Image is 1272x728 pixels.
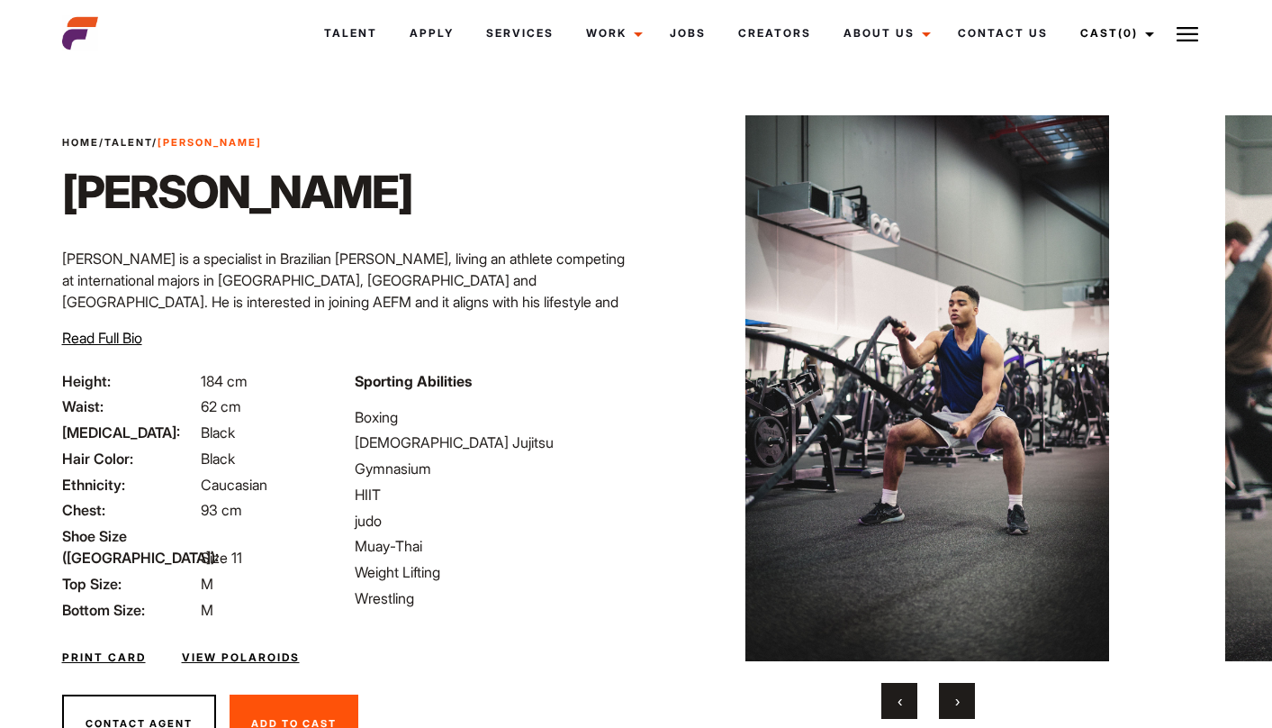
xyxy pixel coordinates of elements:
span: Black [201,423,235,441]
span: Hair Color: [62,448,197,469]
a: About Us [827,9,942,58]
a: Creators [722,9,827,58]
strong: [PERSON_NAME] [158,136,262,149]
button: Read Full Bio [62,327,142,349]
a: View Polaroids [182,650,300,666]
span: / / [62,135,262,150]
span: Next [955,692,960,710]
span: (0) [1118,26,1138,40]
a: Home [62,136,99,149]
span: Read Full Bio [62,329,142,347]
span: Top Size: [62,573,197,595]
img: cropped-aefm-brand-fav-22-square.png [62,15,98,51]
a: Jobs [654,9,722,58]
span: Waist: [62,396,197,417]
span: [MEDICAL_DATA]: [62,422,197,443]
span: 62 cm [201,397,241,415]
span: M [201,575,213,593]
li: judo [355,510,626,532]
li: Wrestling [355,587,626,609]
li: Weight Lifting [355,561,626,583]
a: Talent [308,9,393,58]
span: Chest: [62,499,197,521]
span: 184 cm [201,372,248,390]
span: Bottom Size: [62,599,197,621]
a: Print Card [62,650,146,666]
span: Size 11 [201,549,242,567]
a: Talent [104,136,152,149]
span: Caucasian [201,476,267,494]
span: Shoe Size ([GEOGRAPHIC_DATA]): [62,525,197,569]
a: Contact Us [942,9,1064,58]
span: Ethnicity: [62,474,197,496]
img: Burger icon [1177,23,1198,45]
li: [DEMOGRAPHIC_DATA] Jujitsu [355,432,626,453]
a: Services [470,9,570,58]
h1: [PERSON_NAME] [62,165,412,219]
li: Muay-Thai [355,535,626,557]
a: Apply [393,9,470,58]
span: Height: [62,370,197,392]
span: Black [201,450,235,468]
strong: Sporting Abilities [355,372,472,390]
li: Gymnasium [355,458,626,479]
li: Boxing [355,406,626,428]
a: Cast(0) [1064,9,1165,58]
a: Work [570,9,654,58]
span: M [201,601,213,619]
span: 93 cm [201,501,242,519]
span: Previous [898,692,902,710]
li: HIIT [355,484,626,505]
p: [PERSON_NAME] is a specialist in Brazilian [PERSON_NAME], living an athlete competing at internat... [62,248,626,334]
